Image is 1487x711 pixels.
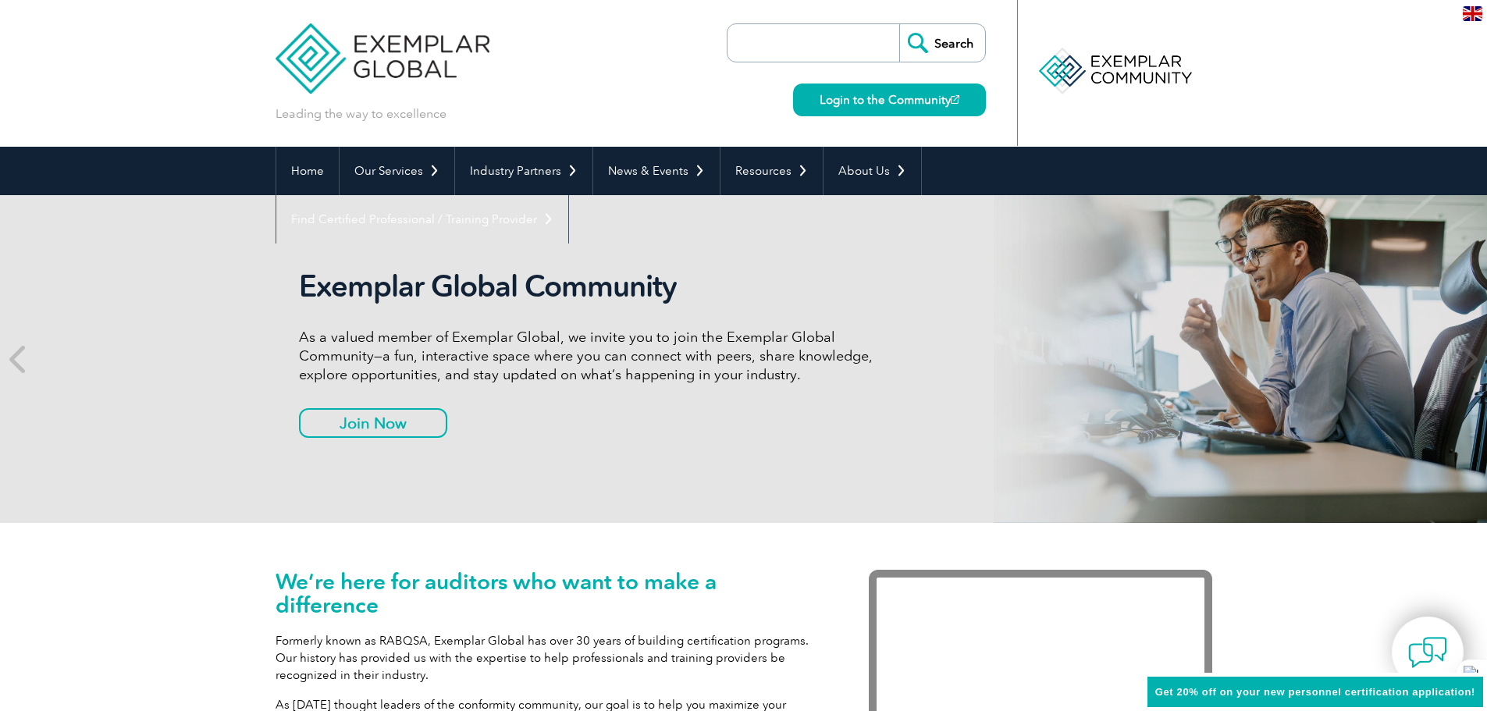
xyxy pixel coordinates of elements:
[793,84,986,116] a: Login to the Community
[276,147,339,195] a: Home
[899,24,985,62] input: Search
[299,328,884,384] p: As a valued member of Exemplar Global, we invite you to join the Exemplar Global Community—a fun,...
[1155,686,1475,698] span: Get 20% off on your new personnel certification application!
[276,570,822,617] h1: We’re here for auditors who want to make a difference
[720,147,823,195] a: Resources
[1408,633,1447,672] img: contact-chat.png
[593,147,720,195] a: News & Events
[276,105,446,123] p: Leading the way to excellence
[1463,6,1482,21] img: en
[340,147,454,195] a: Our Services
[276,632,822,684] p: Formerly known as RABQSA, Exemplar Global has over 30 years of building certification programs. O...
[824,147,921,195] a: About Us
[299,268,884,304] h2: Exemplar Global Community
[299,408,447,438] a: Join Now
[455,147,592,195] a: Industry Partners
[276,195,568,244] a: Find Certified Professional / Training Provider
[951,95,959,104] img: open_square.png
